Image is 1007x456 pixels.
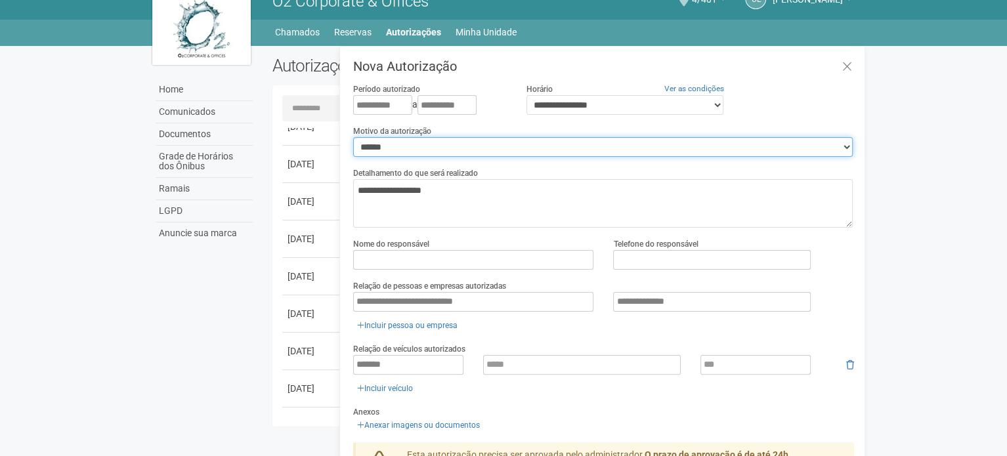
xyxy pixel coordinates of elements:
[353,83,420,95] label: Período autorizado
[288,270,336,283] div: [DATE]
[613,238,698,250] label: Telefone do responsável
[353,238,429,250] label: Nome do responsável
[156,178,253,200] a: Ramais
[334,23,372,41] a: Reservas
[353,418,484,432] a: Anexar imagens ou documentos
[288,307,336,320] div: [DATE]
[353,125,431,137] label: Motivo da autorização
[156,79,253,101] a: Home
[353,280,506,292] label: Relação de pessoas e empresas autorizadas
[664,84,724,93] a: Ver as condições
[386,23,441,41] a: Autorizações
[156,222,253,244] a: Anuncie sua marca
[156,200,253,222] a: LGPD
[288,344,336,358] div: [DATE]
[353,95,507,115] div: a
[288,195,336,208] div: [DATE]
[156,146,253,178] a: Grade de Horários dos Ônibus
[272,56,553,75] h2: Autorizações
[288,232,336,245] div: [DATE]
[456,23,517,41] a: Minha Unidade
[156,123,253,146] a: Documentos
[353,381,417,396] a: Incluir veículo
[353,406,379,418] label: Anexos
[275,23,320,41] a: Chamados
[353,343,465,355] label: Relação de veículos autorizados
[288,157,336,171] div: [DATE]
[846,360,854,369] i: Remover
[353,318,461,333] a: Incluir pessoa ou empresa
[526,83,553,95] label: Horário
[156,101,253,123] a: Comunicados
[353,60,854,73] h3: Nova Autorização
[288,382,336,395] div: [DATE]
[353,167,478,179] label: Detalhamento do que será realizado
